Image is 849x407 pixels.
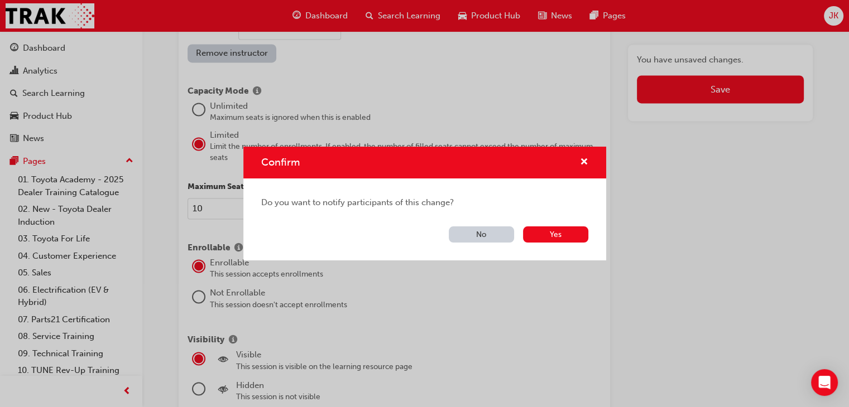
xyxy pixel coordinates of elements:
button: cross-icon [580,156,588,169]
div: Open Intercom Messenger [811,369,838,396]
span: Do you want to notify participants of this change? [261,196,588,209]
span: Confirm [261,156,300,168]
button: No [449,226,514,243]
button: Yes [523,226,588,243]
div: Confirm [243,147,606,260]
span: cross-icon [580,158,588,168]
